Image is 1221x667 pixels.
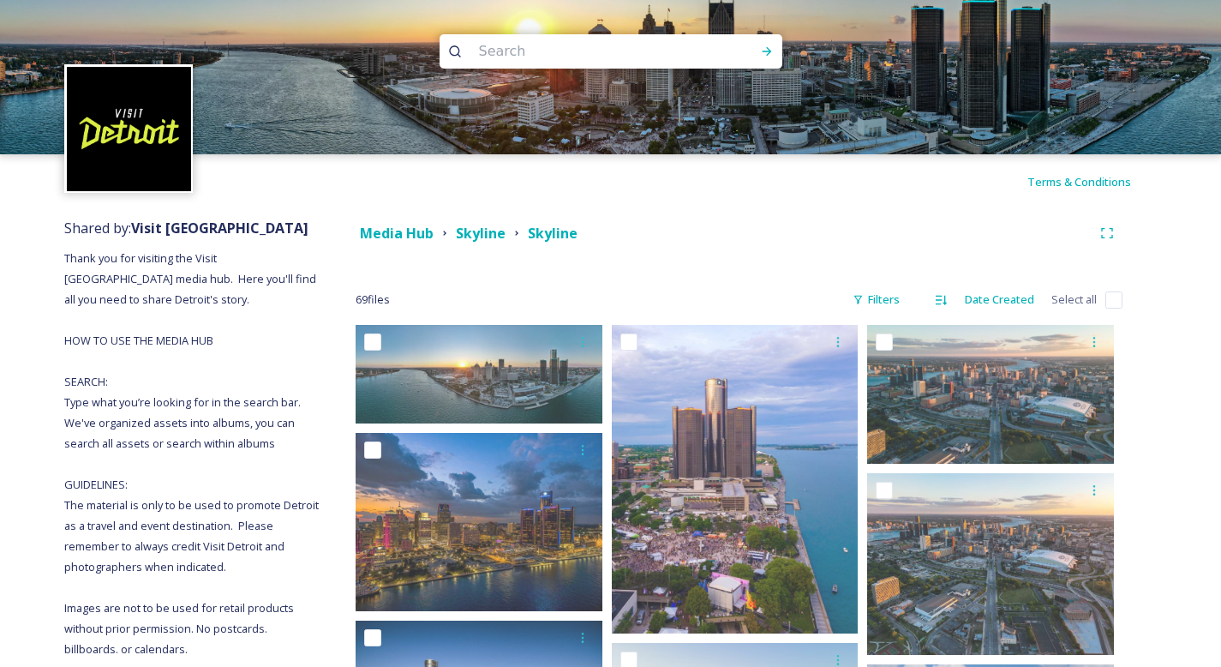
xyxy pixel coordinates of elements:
span: 69 file s [356,291,390,308]
strong: Visit [GEOGRAPHIC_DATA] [131,219,308,237]
span: Terms & Conditions [1027,174,1131,189]
img: Mo Pop (1).jpg [356,325,602,424]
img: VISIT%20DETROIT%20LOGO%20-%20BLACK%20BACKGROUND.png [67,67,191,191]
strong: Skyline [528,224,578,243]
a: Terms & Conditions [1027,171,1157,192]
div: Date Created [956,283,1043,316]
img: 9fd14ccb679e4aedaf4307ce832b1f3e669c6d9f35cd9a02134619ed4dfe3dc4.jpg [867,325,1114,464]
strong: Media Hub [360,224,434,243]
span: Shared by: [64,219,308,237]
strong: Skyline [456,224,506,243]
span: Thank you for visiting the Visit [GEOGRAPHIC_DATA] media hub. Here you'll find all you need to sh... [64,250,321,657]
img: c56db3d38fc948cb2730fb1bc3cea78bf0989316ad7b4a15860efc636fc7a6ca.jpg [612,325,859,634]
img: Detroit_skyline_lit_up_at_night_Vito_Palmisano.jpeg [356,433,602,610]
img: 97a9c95d05018ae403d331b0d727b8ca821626c9950789868021698d15478919.jpg [867,473,1114,655]
input: Search [470,33,705,70]
div: Filters [844,283,908,316]
span: Select all [1051,291,1097,308]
